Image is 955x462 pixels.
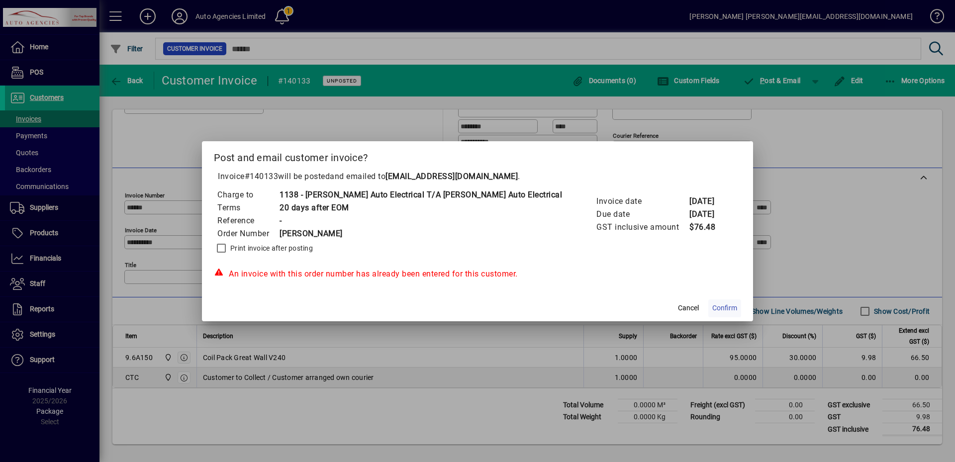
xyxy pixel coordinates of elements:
[689,221,729,234] td: $76.48
[279,214,562,227] td: -
[214,171,741,183] p: Invoice will be posted .
[214,268,741,280] div: An invoice with this order number has already been entered for this customer.
[330,172,518,181] span: and emailed to
[672,299,704,317] button: Cancel
[596,208,689,221] td: Due date
[689,208,729,221] td: [DATE]
[245,172,279,181] span: #140133
[202,141,753,170] h2: Post and email customer invoice?
[689,195,729,208] td: [DATE]
[678,303,699,313] span: Cancel
[217,227,279,240] td: Order Number
[279,227,562,240] td: [PERSON_NAME]
[596,195,689,208] td: Invoice date
[712,303,737,313] span: Confirm
[217,214,279,227] td: Reference
[596,221,689,234] td: GST inclusive amount
[228,243,313,253] label: Print invoice after posting
[279,188,562,201] td: 1138 - [PERSON_NAME] Auto Electrical T/A [PERSON_NAME] Auto Electrical
[217,201,279,214] td: Terms
[708,299,741,317] button: Confirm
[217,188,279,201] td: Charge to
[279,201,562,214] td: 20 days after EOM
[385,172,518,181] b: [EMAIL_ADDRESS][DOMAIN_NAME]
